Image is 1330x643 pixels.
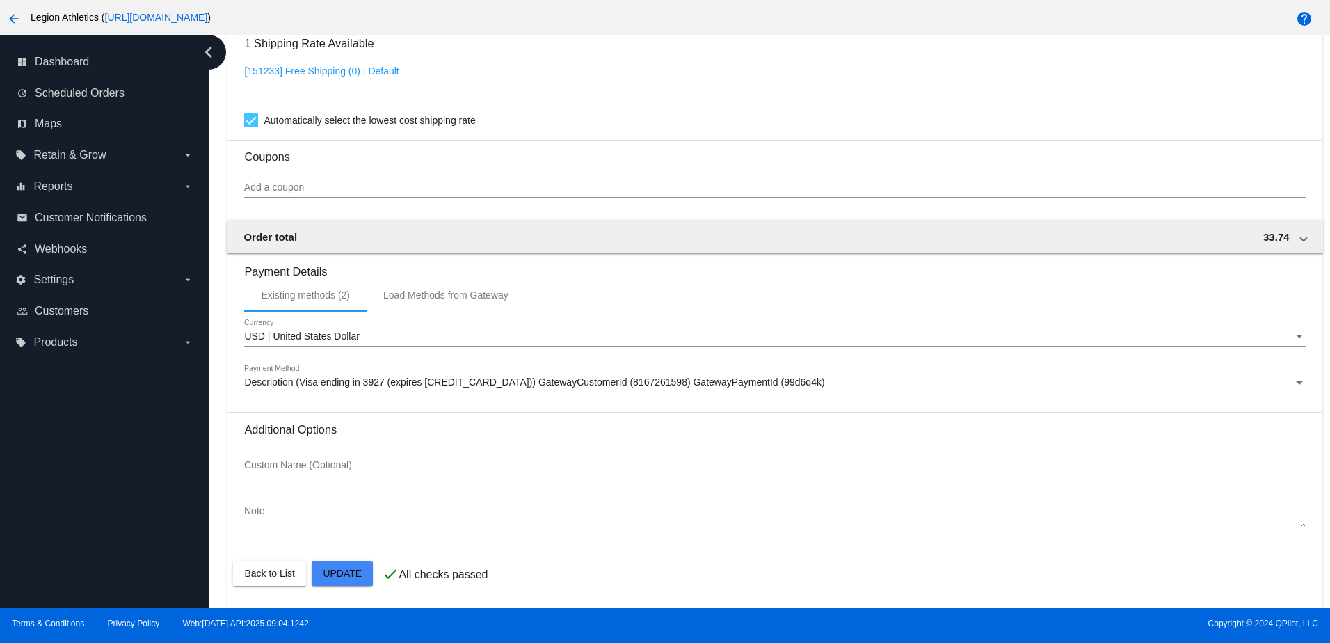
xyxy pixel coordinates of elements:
a: Terms & Conditions [12,619,84,628]
span: Scheduled Orders [35,87,125,100]
a: map Maps [17,113,193,135]
span: USD | United States Dollar [244,331,359,342]
span: Dashboard [35,56,89,68]
span: Retain & Grow [33,149,106,161]
h3: Payment Details [244,255,1305,278]
i: map [17,118,28,129]
input: Add a coupon [244,182,1305,193]
span: Customer Notifications [35,212,147,224]
i: chevron_left [198,41,220,63]
i: dashboard [17,56,28,68]
a: [URL][DOMAIN_NAME] [105,12,208,23]
i: local_offer [15,150,26,161]
span: Maps [35,118,62,130]
span: Customers [35,305,88,317]
span: Legion Athletics ( ) [31,12,211,23]
a: email Customer Notifications [17,207,193,229]
span: Webhooks [35,243,87,255]
mat-expansion-panel-header: Order total 33.74 [227,220,1322,253]
i: local_offer [15,337,26,348]
button: Update [312,561,373,586]
a: Web:[DATE] API:2025.09.04.1242 [183,619,309,628]
i: settings [15,274,26,285]
i: share [17,244,28,255]
span: Copyright © 2024 QPilot, LLC [677,619,1318,628]
i: update [17,88,28,99]
i: arrow_drop_down [182,181,193,192]
h3: Additional Options [244,423,1305,436]
a: Privacy Policy [108,619,160,628]
p: All checks passed [399,569,488,581]
h3: 1 Shipping Rate Available [244,29,374,58]
span: Automatically select the lowest cost shipping rate [264,112,475,129]
span: Back to List [244,568,294,579]
a: share Webhooks [17,238,193,260]
a: update Scheduled Orders [17,82,193,104]
span: Reports [33,180,72,193]
input: Custom Name (Optional) [244,460,369,471]
mat-icon: arrow_back [6,10,22,27]
span: 33.74 [1263,231,1290,243]
a: [151233] Free Shipping (0) | Default [244,65,399,77]
div: Load Methods from Gateway [383,289,508,301]
div: Existing methods (2) [261,289,350,301]
span: Order total [243,231,297,243]
button: Back to List [233,561,305,586]
span: Update [323,568,362,579]
mat-select: Payment Method [244,377,1305,388]
i: equalizer [15,181,26,192]
i: email [17,212,28,223]
i: people_outline [17,305,28,317]
h3: Coupons [244,140,1305,164]
i: arrow_drop_down [182,150,193,161]
i: arrow_drop_down [182,337,193,348]
mat-icon: check [382,566,399,582]
span: Products [33,336,77,349]
span: Settings [33,273,74,286]
mat-select: Currency [244,331,1305,342]
mat-icon: help [1296,10,1313,27]
i: arrow_drop_down [182,274,193,285]
span: Description (Visa ending in 3927 (expires [CREDIT_CARD_DATA])) GatewayCustomerId (8167261598) Gat... [244,376,824,388]
a: dashboard Dashboard [17,51,193,73]
a: people_outline Customers [17,300,193,322]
